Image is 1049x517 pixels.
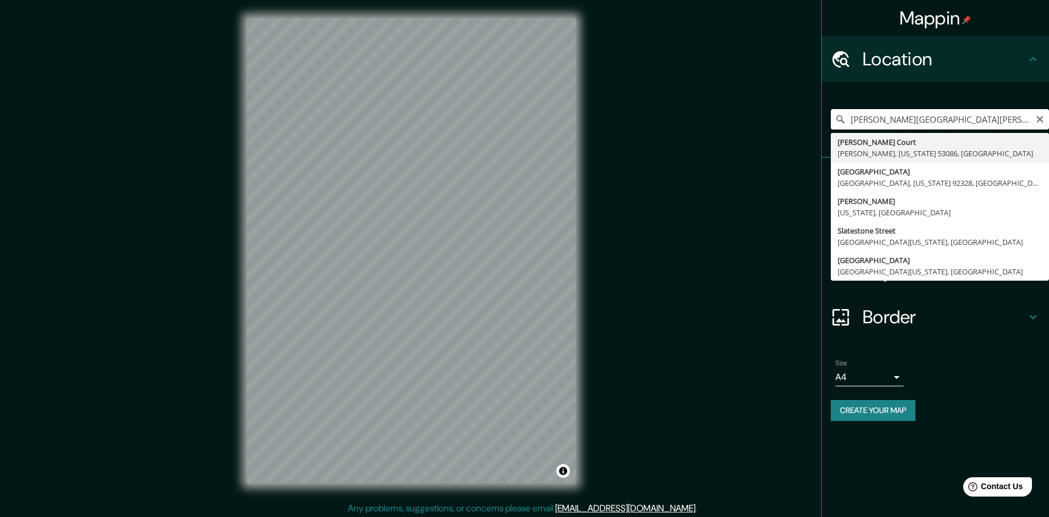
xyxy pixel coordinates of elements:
div: Pins [822,158,1049,203]
div: Location [822,36,1049,82]
button: Toggle attribution [556,464,570,478]
p: Any problems, suggestions, or concerns please email . [348,502,697,515]
h4: Mappin [900,7,972,30]
div: Slatestone Street [838,225,1042,236]
div: [GEOGRAPHIC_DATA] [838,255,1042,266]
div: . [699,502,701,515]
div: [GEOGRAPHIC_DATA][US_STATE], [GEOGRAPHIC_DATA] [838,266,1042,277]
div: Border [822,294,1049,340]
div: A4 [835,368,904,386]
button: Clear [1035,113,1044,124]
div: [US_STATE], [GEOGRAPHIC_DATA] [838,207,1042,218]
input: Pick your city or area [831,109,1049,130]
div: [PERSON_NAME] Court [838,136,1042,148]
div: [GEOGRAPHIC_DATA][US_STATE], [GEOGRAPHIC_DATA] [838,236,1042,248]
label: Size [835,358,847,368]
div: . [697,502,699,515]
div: [GEOGRAPHIC_DATA] [838,166,1042,177]
div: [PERSON_NAME], [US_STATE] 53086, [GEOGRAPHIC_DATA] [838,148,1042,159]
iframe: Help widget launcher [948,473,1036,505]
div: Layout [822,249,1049,294]
h4: Layout [863,260,1026,283]
canvas: Map [247,18,576,483]
h4: Location [863,48,1026,70]
a: [EMAIL_ADDRESS][DOMAIN_NAME] [555,502,696,514]
img: pin-icon.png [962,15,971,24]
h4: Border [863,306,1026,328]
div: [GEOGRAPHIC_DATA], [US_STATE] 92328, [GEOGRAPHIC_DATA] [838,177,1042,189]
div: [PERSON_NAME] [838,195,1042,207]
div: Style [822,203,1049,249]
button: Create your map [831,400,915,421]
